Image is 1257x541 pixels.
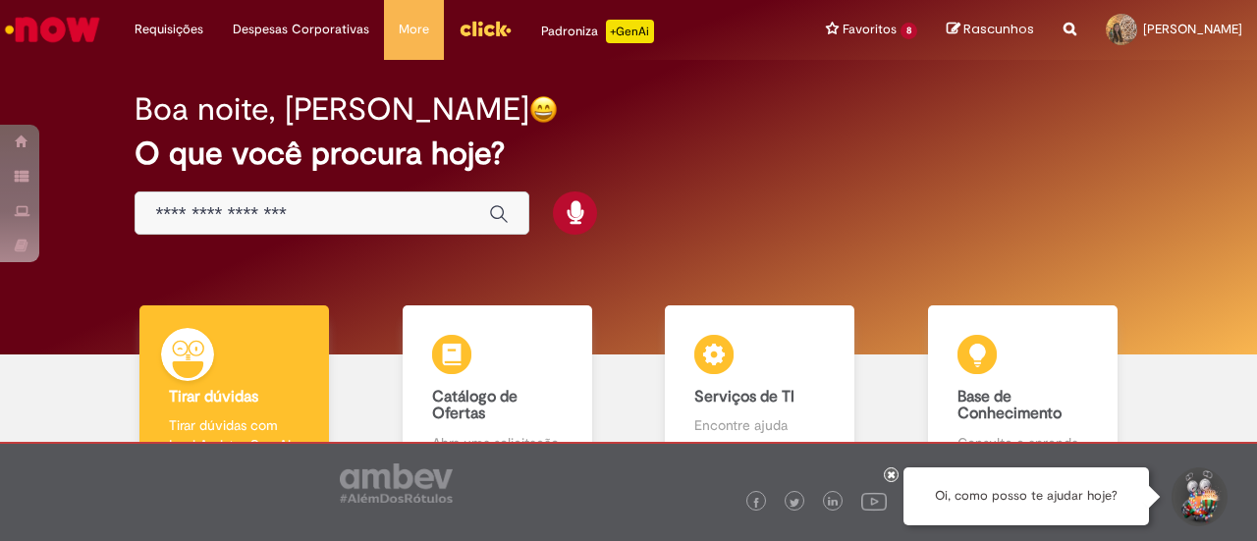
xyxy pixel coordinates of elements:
[169,387,258,406] b: Tirar dúvidas
[1169,467,1228,526] button: Iniciar Conversa de Suporte
[2,10,103,49] img: ServiceNow
[233,20,369,39] span: Despesas Corporativas
[135,136,1121,171] h2: O que você procura hoje?
[947,21,1034,39] a: Rascunhos
[957,433,1088,453] p: Consulte e aprenda
[432,433,563,453] p: Abra uma solicitação
[103,305,366,475] a: Tirar dúvidas Tirar dúvidas com Lupi Assist e Gen Ai
[169,415,300,455] p: Tirar dúvidas com Lupi Assist e Gen Ai
[135,92,529,127] h2: Boa noite, [PERSON_NAME]
[892,305,1155,475] a: Base de Conhecimento Consulte e aprenda
[606,20,654,43] p: +GenAi
[843,20,897,39] span: Favoritos
[901,23,917,39] span: 8
[957,387,1062,424] b: Base de Conhecimento
[903,467,1149,525] div: Oi, como posso te ajudar hoje?
[694,387,794,406] b: Serviços de TI
[828,497,838,509] img: logo_footer_linkedin.png
[459,14,512,43] img: click_logo_yellow_360x200.png
[963,20,1034,38] span: Rascunhos
[529,95,558,124] img: happy-face.png
[135,20,203,39] span: Requisições
[861,488,887,514] img: logo_footer_youtube.png
[366,305,629,475] a: Catálogo de Ofertas Abra uma solicitação
[1143,21,1242,37] span: [PERSON_NAME]
[790,498,799,508] img: logo_footer_twitter.png
[628,305,892,475] a: Serviços de TI Encontre ajuda
[432,387,518,424] b: Catálogo de Ofertas
[541,20,654,43] div: Padroniza
[399,20,429,39] span: More
[751,498,761,508] img: logo_footer_facebook.png
[340,463,453,503] img: logo_footer_ambev_rotulo_gray.png
[694,415,825,435] p: Encontre ajuda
